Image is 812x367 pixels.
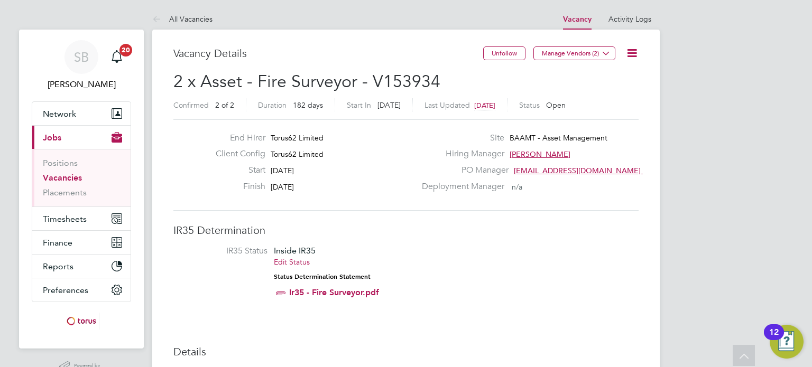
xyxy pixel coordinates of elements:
span: 2 of 2 [215,100,234,110]
label: PO Manager [416,165,509,176]
button: Unfollow [483,46,525,60]
label: Site [416,133,504,144]
label: Status [519,100,540,110]
span: Reports [43,261,73,271]
span: Preferences [43,285,88,295]
h3: Details [173,345,639,359]
label: Client Config [207,148,265,159]
label: Duration [258,100,287,110]
span: [DATE] [474,101,495,110]
span: Torus62 Limited [271,133,324,143]
label: Deployment Manager [416,181,504,192]
label: Hiring Manager [416,148,504,159]
label: Confirmed [173,100,209,110]
button: Network [32,102,131,125]
span: [EMAIL_ADDRESS][DOMAIN_NAME] working@torus.… [514,166,702,175]
label: Last Updated [425,100,470,110]
span: 2 x Asset - Fire Surveyor - V153934 [173,71,440,92]
a: Placements [43,187,87,197]
span: n/a [512,182,522,192]
button: Finance [32,231,131,254]
h3: Vacancy Details [173,46,483,60]
button: Reports [32,255,131,278]
label: End Hirer [207,133,265,144]
a: Go to home page [32,313,131,330]
span: Finance [43,238,72,248]
h3: IR35 Determination [173,223,639,237]
nav: Main navigation [19,30,144,349]
span: Inside IR35 [274,246,316,256]
a: Edit Status [274,257,310,267]
button: Jobs [32,126,131,149]
span: [DATE] [377,100,401,110]
span: [PERSON_NAME] [510,149,570,159]
button: Manage Vendors (2) [533,46,615,60]
button: Open Resource Center, 12 new notifications [770,325,804,359]
label: IR35 Status [184,246,267,257]
a: Ir35 - Fire Surveyor.pdf [289,287,379,297]
span: 20 [119,44,132,57]
button: Preferences [32,278,131,302]
span: [DATE] [271,182,294,192]
a: Positions [43,158,78,168]
a: 20 [106,40,127,74]
span: Jobs [43,133,61,143]
span: 182 days [293,100,323,110]
span: BAAMT - Asset Management [510,133,607,143]
a: Vacancies [43,173,82,183]
label: Start [207,165,265,176]
span: [DATE] [271,166,294,175]
div: Jobs [32,149,131,206]
div: 12 [769,332,779,346]
a: All Vacancies [152,14,213,24]
a: Vacancy [563,15,592,24]
img: torus-logo-retina.png [63,313,100,330]
label: Finish [207,181,265,192]
span: Network [43,109,76,119]
span: Timesheets [43,214,87,224]
span: SB [74,50,89,64]
span: Torus62 Limited [271,149,324,159]
a: SB[PERSON_NAME] [32,40,131,91]
span: Sam Baaziz [32,78,131,91]
strong: Status Determination Statement [274,273,371,280]
span: Open [546,100,566,110]
a: Activity Logs [608,14,651,24]
label: Start In [347,100,371,110]
button: Timesheets [32,207,131,230]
